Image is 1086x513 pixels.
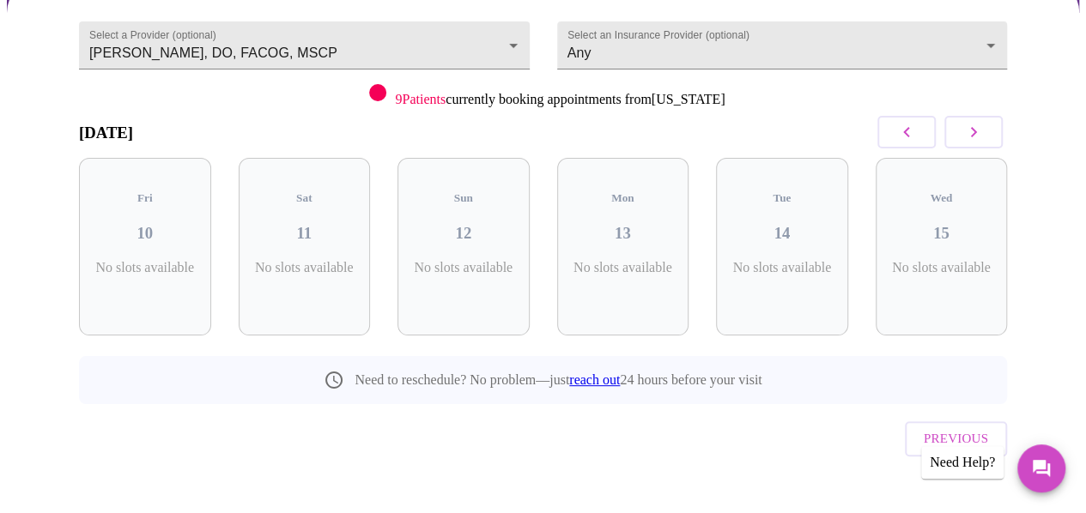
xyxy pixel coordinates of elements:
[93,224,197,243] h3: 10
[93,260,197,275] p: No slots available
[571,224,676,243] h3: 13
[730,260,834,275] p: No slots available
[355,372,761,388] p: Need to reschedule? No problem—just 24 hours before your visit
[730,224,834,243] h3: 14
[905,421,1007,456] button: Previous
[730,191,834,205] h5: Tue
[411,260,516,275] p: No slots available
[411,224,516,243] h3: 12
[411,191,516,205] h5: Sun
[921,446,1004,479] div: Need Help?
[79,21,530,69] div: [PERSON_NAME], DO, FACOG, MSCP
[889,260,994,275] p: No slots available
[395,92,725,107] p: currently booking appointments from [US_STATE]
[252,260,357,275] p: No slots available
[252,191,357,205] h5: Sat
[557,21,1008,69] div: Any
[79,124,133,142] h3: [DATE]
[571,260,676,275] p: No slots available
[889,224,994,243] h3: 15
[252,224,357,243] h3: 11
[569,372,620,387] a: reach out
[93,191,197,205] h5: Fri
[571,191,676,205] h5: Mon
[395,92,446,106] span: 9 Patients
[924,427,988,450] span: Previous
[889,191,994,205] h5: Wed
[1017,444,1065,492] button: Messages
